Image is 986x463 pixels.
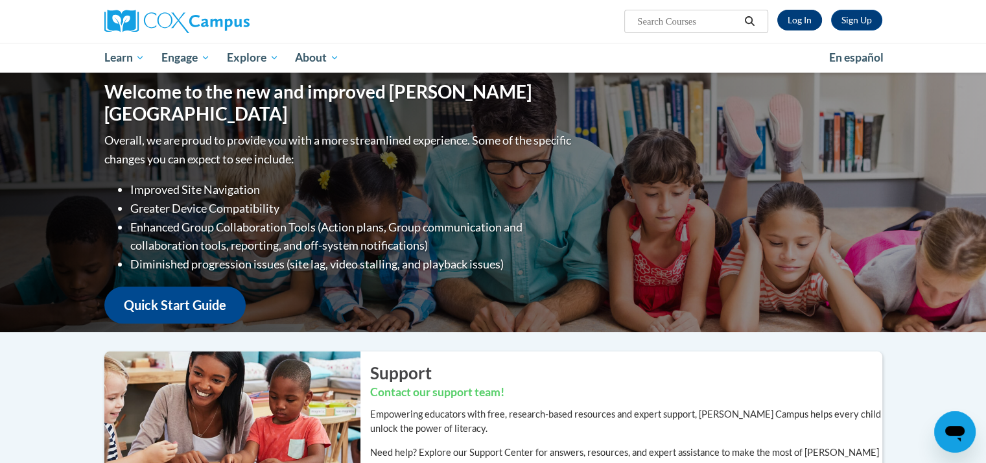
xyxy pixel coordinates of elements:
button: Search [740,14,759,29]
span: En español [829,51,884,64]
h1: Welcome to the new and improved [PERSON_NAME][GEOGRAPHIC_DATA] [104,81,574,125]
p: Empowering educators with free, research-based resources and expert support, [PERSON_NAME] Campus... [370,407,882,436]
h2: Support [370,361,882,385]
a: Log In [777,10,822,30]
img: Cox Campus [104,10,250,33]
iframe: Button to launch messaging window [934,411,976,453]
span: About [295,50,339,65]
span: Learn [104,50,145,65]
li: Greater Device Compatibility [130,199,574,218]
span: Engage [161,50,210,65]
a: Engage [153,43,218,73]
a: About [287,43,347,73]
h3: Contact our support team! [370,385,882,401]
p: Overall, we are proud to provide you with a more streamlined experience. Some of the specific cha... [104,131,574,169]
a: Cox Campus [104,10,351,33]
a: Learn [96,43,154,73]
li: Enhanced Group Collaboration Tools (Action plans, Group communication and collaboration tools, re... [130,218,574,255]
a: Register [831,10,882,30]
li: Diminished progression issues (site lag, video stalling, and playback issues) [130,255,574,274]
input: Search Courses [636,14,740,29]
span: Explore [227,50,279,65]
div: Main menu [85,43,902,73]
li: Improved Site Navigation [130,180,574,199]
a: Explore [218,43,287,73]
a: En español [821,44,892,71]
a: Quick Start Guide [104,287,246,324]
